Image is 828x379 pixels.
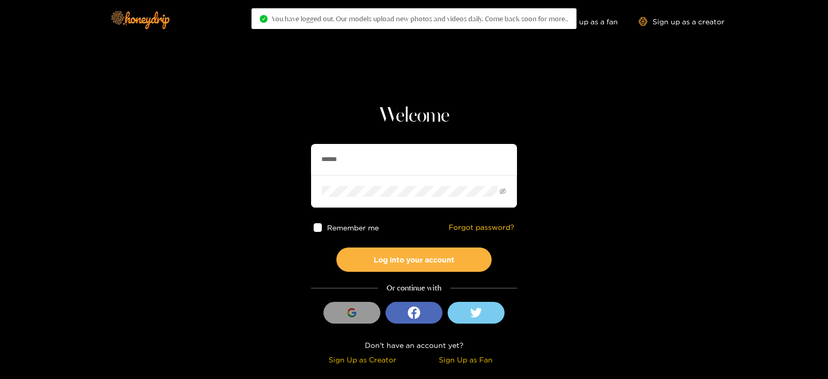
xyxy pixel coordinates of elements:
div: Or continue with [311,282,517,294]
span: eye-invisible [499,188,506,195]
a: Sign up as a creator [639,17,724,26]
h1: Welcome [311,104,517,128]
span: You have logged out. Our models upload new photos and videos daily. Come back soon for more.. [272,14,568,23]
span: Remember me [328,224,379,231]
a: Sign up as a fan [547,17,618,26]
span: check-circle [260,15,268,23]
div: Sign Up as Fan [417,354,514,366]
div: Sign Up as Creator [314,354,411,366]
button: Log into your account [336,247,492,272]
div: Don't have an account yet? [311,339,517,351]
a: Forgot password? [449,223,514,232]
